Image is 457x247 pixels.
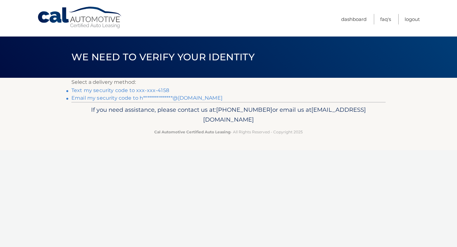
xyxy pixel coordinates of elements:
a: FAQ's [380,14,391,24]
a: Cal Automotive [37,6,123,29]
p: If you need assistance, please contact us at: or email us at [76,105,381,125]
a: Logout [405,14,420,24]
p: Select a delivery method: [71,78,386,87]
a: Text my security code to xxx-xxx-4158 [71,87,169,93]
span: We need to verify your identity [71,51,255,63]
p: - All Rights Reserved - Copyright 2025 [76,129,381,135]
span: [PHONE_NUMBER] [216,106,272,113]
strong: Cal Automotive Certified Auto Leasing [154,130,230,134]
a: Dashboard [341,14,367,24]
